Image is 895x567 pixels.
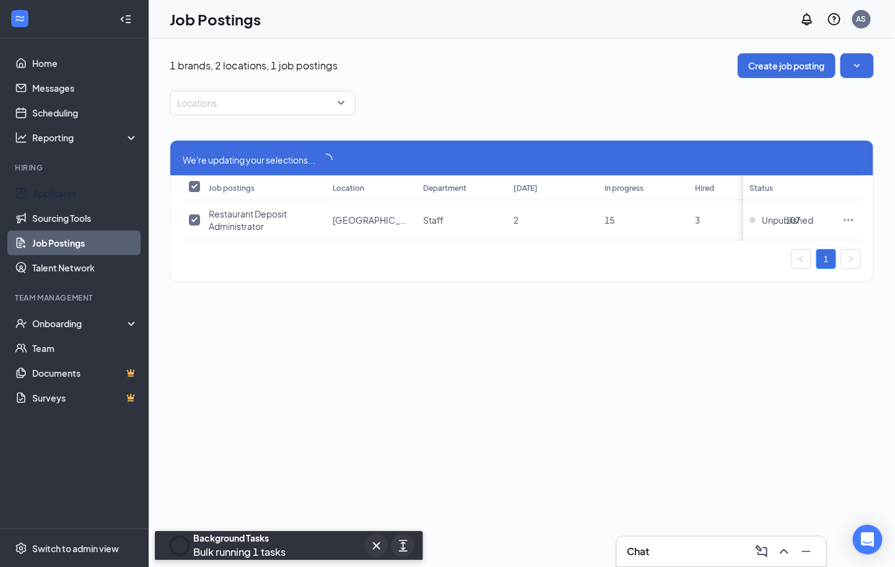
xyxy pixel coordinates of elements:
[170,9,261,30] h1: Job Postings
[170,59,338,73] p: 1 brands, 2 locations, 1 job postings
[752,542,772,561] button: ComposeMessage
[798,255,805,263] span: left
[396,538,411,553] svg: ArrowsExpand
[333,214,520,226] span: [GEOGRAPHIC_DATA] ([GEOGRAPHIC_DATA])
[32,255,138,280] a: Talent Network
[32,51,138,76] a: Home
[15,131,27,144] svg: Analysis
[333,183,364,193] div: Location
[774,542,794,561] button: ChevronUp
[32,206,138,231] a: Sourcing Tools
[369,538,384,553] svg: Cross
[754,544,769,559] svg: ComposeMessage
[842,214,855,226] svg: Ellipses
[15,162,136,173] div: Hiring
[32,100,138,125] a: Scheduling
[827,12,842,27] svg: QuestionInfo
[15,542,27,555] svg: Settings
[120,13,132,25] svg: Collapse
[32,131,139,144] div: Reporting
[209,208,287,232] span: Restaurant Deposit Administrator
[853,525,883,555] div: Open Intercom Messenger
[689,175,779,200] th: Hired
[799,544,814,559] svg: Minimize
[797,542,816,561] button: Minimize
[15,317,27,330] svg: UserCheck
[627,545,649,558] h3: Chat
[320,154,333,166] span: loading
[851,59,863,72] svg: SmallChevronDown
[695,214,700,226] span: 3
[183,153,315,167] span: We're updating your selections...
[514,214,519,226] span: 2
[840,53,874,78] button: SmallChevronDown
[777,544,792,559] svg: ChevronUp
[857,14,867,24] div: AS
[32,317,128,330] div: Onboarding
[32,542,119,555] div: Switch to admin view
[816,249,836,269] li: 1
[508,175,598,200] th: [DATE]
[792,249,811,269] button: left
[193,545,286,558] span: Bulk running 1 tasks
[417,200,507,240] td: Staff
[817,250,836,268] a: 1
[847,255,855,263] span: right
[32,385,138,410] a: SurveysCrown
[15,292,136,303] div: Team Management
[605,214,614,226] span: 15
[193,532,286,544] div: Background Tasks
[423,183,466,193] div: Department
[326,200,417,240] td: Memorial Blvd (TN)
[800,12,814,27] svg: Notifications
[32,361,138,385] a: DocumentsCrown
[841,249,861,269] li: Next Page
[209,183,255,193] div: Job postings
[841,249,861,269] button: right
[32,336,138,361] a: Team
[423,214,443,226] span: Staff
[32,76,138,100] a: Messages
[792,249,811,269] li: Previous Page
[598,175,689,200] th: In progress
[743,175,836,200] th: Status
[738,53,836,78] button: Create job posting
[762,214,813,226] span: Unpublished
[14,12,26,25] svg: WorkstreamLogo
[32,231,138,255] a: Job Postings
[32,181,138,206] a: Applicants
